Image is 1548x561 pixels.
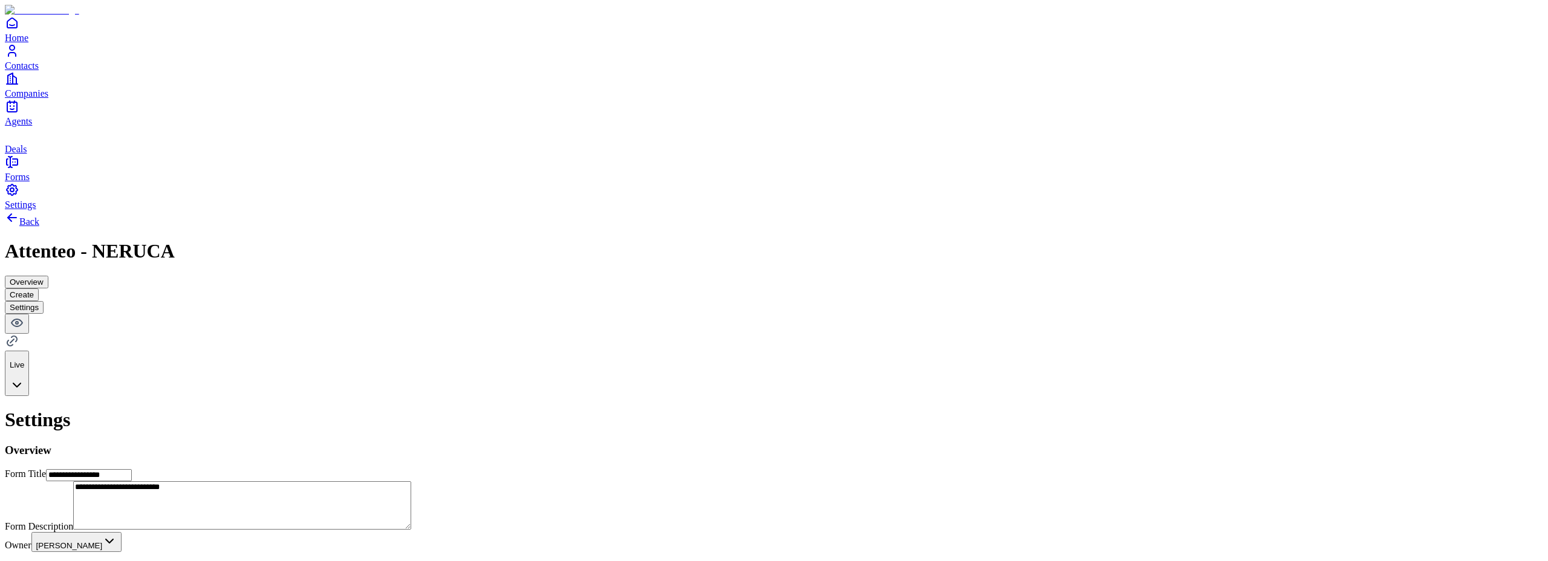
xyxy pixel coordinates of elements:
[5,33,28,43] span: Home
[5,409,1543,431] h1: Settings
[5,199,36,210] span: Settings
[5,155,1543,182] a: Forms
[5,60,39,71] span: Contacts
[5,301,44,314] button: Settings
[5,44,1543,71] a: Contacts
[5,469,46,479] label: Form Title
[5,144,27,154] span: Deals
[5,88,48,99] span: Companies
[5,540,31,550] label: Owner
[5,276,48,288] button: Overview
[5,172,30,182] span: Forms
[5,444,1543,457] h3: Overview
[5,127,1543,154] a: deals
[5,99,1543,126] a: Agents
[5,288,39,301] button: Create
[5,183,1543,210] a: Settings
[5,16,1543,43] a: Home
[5,5,79,16] img: Item Brain Logo
[5,216,39,227] a: Back
[5,521,73,531] label: Form Description
[5,116,32,126] span: Agents
[5,71,1543,99] a: Companies
[5,240,1543,262] h1: Attenteo - NERUCA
